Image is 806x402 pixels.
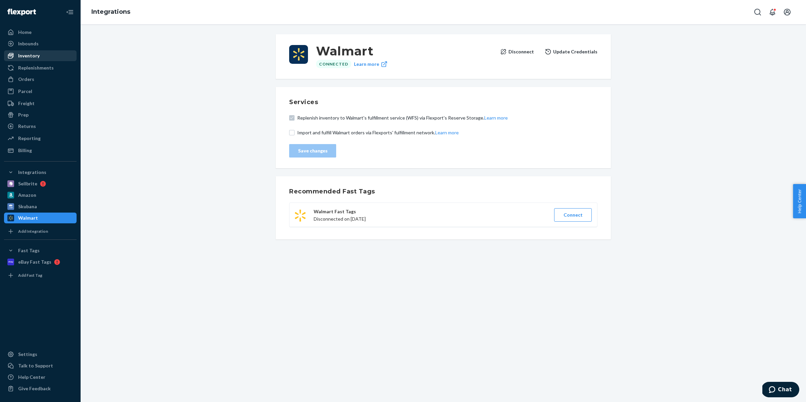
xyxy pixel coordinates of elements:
div: Parcel [18,88,32,95]
a: Orders [4,74,77,85]
button: Save changes [289,144,336,158]
div: Home [18,29,32,36]
button: Close Navigation [63,5,77,19]
a: Learn more [484,115,508,121]
h2: Recommended Fast Tags [289,187,597,196]
div: Fast Tags [18,247,40,254]
div: Integrations [18,169,46,176]
div: Prep [18,111,29,118]
input: Replenish inventory to Walmart's fulfillment service (WFS) via Flexport's Reserve Storage.Learn more [289,115,295,121]
a: Learn more [435,130,459,135]
div: Disconnected on [DATE] [314,208,546,222]
button: Open account menu [780,5,794,19]
div: Amazon [18,192,36,198]
div: Connected [316,60,351,68]
a: Learn more [354,60,388,68]
a: Replenishments [4,62,77,73]
button: Open Search Box [751,5,764,19]
h3: Walmart [316,45,495,57]
a: Skubana [4,201,77,212]
a: Sellbrite [4,178,77,189]
button: Give Feedback [4,383,77,394]
a: Amazon [4,190,77,200]
a: Add Fast Tag [4,270,77,281]
div: Sellbrite [18,180,37,187]
div: Talk to Support [18,362,53,369]
h2: Services [289,98,459,106]
div: Reporting [18,135,41,142]
button: Connect [554,208,592,222]
a: Settings [4,349,77,360]
div: Freight [18,100,35,107]
a: Reporting [4,133,77,144]
button: Fast Tags [4,245,77,256]
button: Update Credentials [545,45,597,58]
div: Inbounds [18,40,39,47]
div: Skubana [18,203,37,210]
a: Help Center [4,372,77,383]
div: Returns [18,123,36,130]
button: Integrations [4,167,77,178]
a: Inbounds [4,38,77,49]
div: Add Fast Tag [18,272,42,278]
a: Walmart [4,213,77,223]
input: Import and fulfill Walmart orders via Flexports' fulfillment network.Learn more [289,130,295,135]
iframe: Opens a widget where you can chat to one of our agents [762,382,799,399]
div: Add Integration [18,228,48,234]
a: Add Integration [4,226,77,237]
button: Disconnect [500,45,534,58]
div: Give Feedback [18,385,51,392]
a: Freight [4,98,77,109]
div: Orders [18,76,34,83]
a: Inventory [4,50,77,61]
strong: Walmart Fast Tags [314,209,356,214]
div: Save changes [295,147,330,154]
a: eBay Fast Tags [4,257,77,267]
a: Parcel [4,86,77,97]
a: Integrations [91,8,130,15]
div: Walmart [18,215,38,221]
img: Flexport logo [7,9,36,15]
ol: breadcrumbs [86,2,136,22]
div: Billing [18,147,32,154]
div: eBay Fast Tags [18,259,51,265]
div: Help Center [18,374,45,381]
button: Help Center [793,184,806,218]
div: Inventory [18,52,40,59]
a: Returns [4,121,77,132]
button: Talk to Support [4,360,77,371]
a: Home [4,27,77,38]
a: Prep [4,109,77,120]
span: Replenish inventory to Walmart's fulfillment service (WFS) via Flexport's Reserve Storage. [297,115,597,121]
a: Billing [4,145,77,156]
div: Replenishments [18,64,54,71]
span: Import and fulfill Walmart orders via Flexports' fulfillment network. [297,129,597,136]
button: Open notifications [766,5,779,19]
div: Settings [18,351,37,358]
